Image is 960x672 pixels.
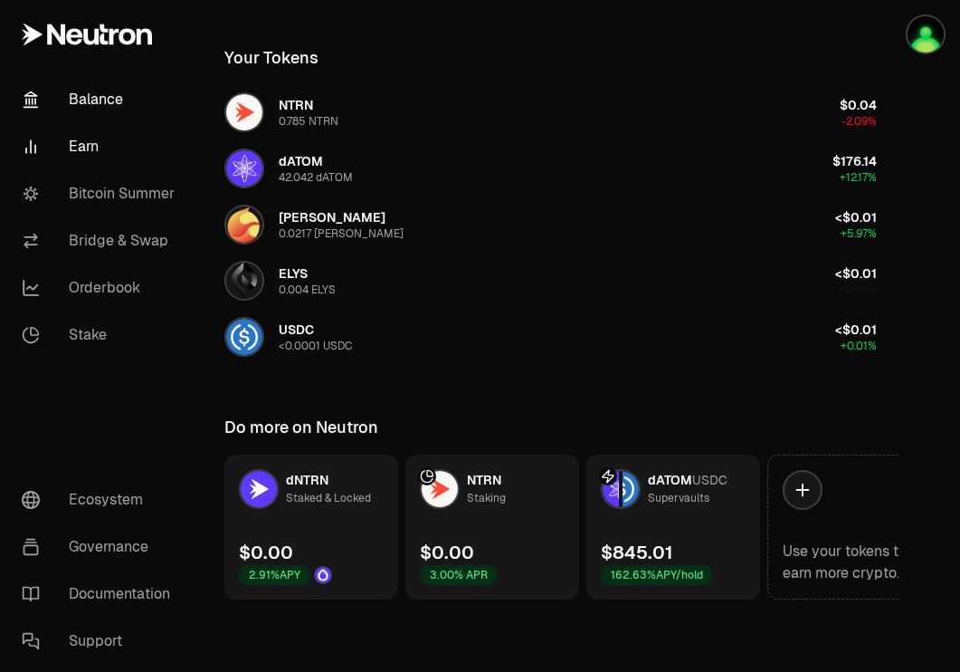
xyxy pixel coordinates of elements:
[214,310,888,364] button: USDC LogoUSDC<0.0001 USDC<$0.01+0.01%
[226,319,262,355] img: USDC Logo
[467,489,506,507] div: Staking
[279,209,385,226] span: [PERSON_NAME]
[279,226,404,241] div: 0.0217 [PERSON_NAME]
[315,567,331,583] img: Drop
[279,97,313,113] span: NTRN
[623,471,639,507] img: USDC Logo
[648,472,692,488] span: dATOM
[838,283,877,297] span: +0.00%
[279,170,353,185] div: 42.042 dATOM
[603,471,619,507] img: dATOM Logo
[224,45,318,71] div: Your Tokens
[841,339,877,353] span: +0.01%
[214,85,888,139] button: NTRN LogoNTRN0.785 NTRN$0.04-2.09%
[214,254,888,308] button: ELYS LogoELYS0.004 ELYS<$0.01+0.00%
[226,206,262,243] img: LUNA Logo
[279,283,336,297] div: 0.004 ELYS
[7,312,195,359] a: Stake
[279,153,323,169] span: dATOM
[840,97,877,113] span: $0.04
[224,455,398,600] a: dNTRN LogodNTRNStaked & Locked$0.002.91%APYDrop
[841,226,877,241] span: +5.97%
[586,455,760,600] a: dATOM LogoUSDC LogodATOMUSDCSupervaults$845.01162.63%APY/hold
[405,455,579,600] a: NTRN LogoNTRNStaking$0.003.00% APR
[7,264,195,312] a: Orderbook
[279,265,308,282] span: ELYS
[7,217,195,264] a: Bridge & Swap
[7,123,195,170] a: Earn
[7,170,195,217] a: Bitcoin Summer
[783,541,926,584] div: Use your tokens to earn more crypto.
[241,471,277,507] img: dNTRN Logo
[7,618,195,665] a: Support
[226,150,262,187] img: dATOM Logo
[239,540,293,565] div: $0.00
[279,339,352,353] div: <0.0001 USDC
[832,153,877,169] span: $176.14
[601,565,713,585] div: 162.63% APY/hold
[835,265,877,282] span: <$0.01
[226,94,262,130] img: NTRN Logo
[7,523,195,571] a: Governance
[767,455,941,600] a: Use your tokens to earn more crypto.
[908,16,944,53] img: Atom Staking
[601,540,673,565] div: $845.01
[7,476,195,523] a: Ecosystem
[467,472,501,488] span: NTRN
[214,141,888,196] button: dATOM LogodATOM42.042 dATOM$176.14+12.17%
[420,565,498,585] div: 3.00% APR
[835,322,877,338] span: <$0.01
[692,472,727,488] span: USDC
[7,571,195,618] a: Documentation
[7,76,195,123] a: Balance
[279,322,314,338] span: USDC
[286,489,371,507] div: Staked & Locked
[841,114,877,129] span: -2.09%
[835,209,877,226] span: <$0.01
[279,114,338,129] div: 0.785 NTRN
[226,263,262,299] img: ELYS Logo
[224,415,378,440] div: Do more on Neutron
[239,565,310,585] div: 2.91% APY
[214,197,888,252] button: LUNA Logo[PERSON_NAME]0.0217 [PERSON_NAME]<$0.01+5.97%
[422,471,458,507] img: NTRN Logo
[840,170,877,185] span: +12.17%
[286,472,328,488] span: dNTRN
[420,540,474,565] div: $0.00
[648,489,709,507] div: Supervaults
